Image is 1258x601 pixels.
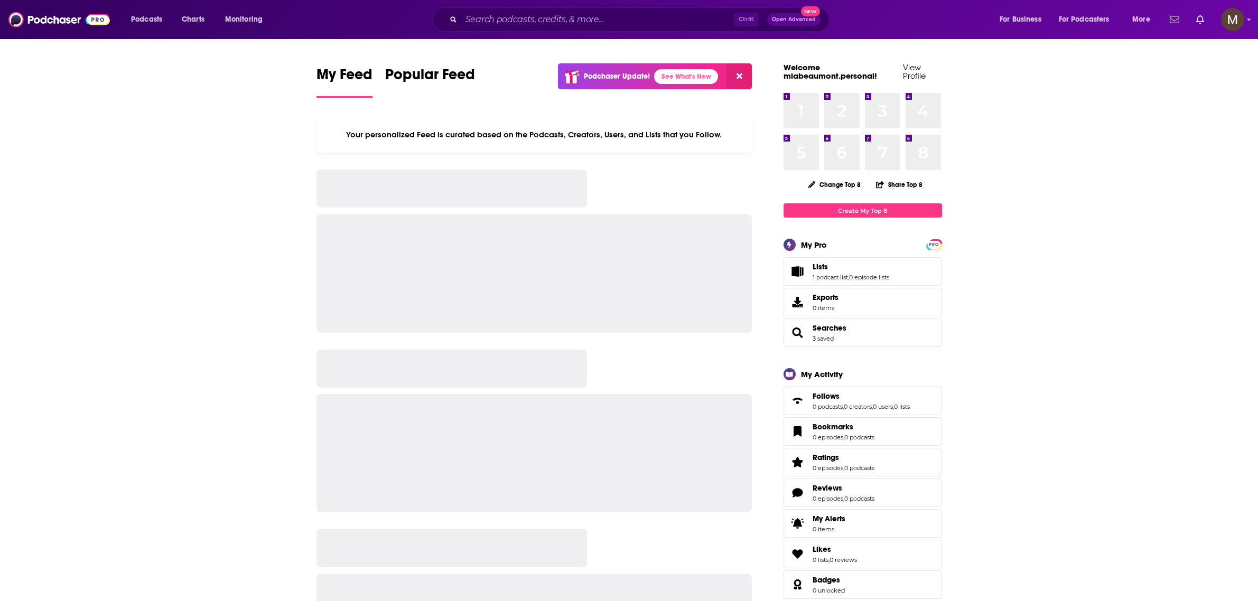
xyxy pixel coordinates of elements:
[784,387,942,415] span: Follows
[928,240,940,248] a: PRO
[813,575,845,585] a: Badges
[218,11,276,28] button: open menu
[894,403,910,410] a: 0 lists
[784,288,942,316] a: Exports
[787,577,808,592] a: Badges
[124,11,176,28] button: open menu
[844,434,874,441] a: 0 podcasts
[813,525,845,533] span: 0 items
[1221,8,1244,31] img: User Profile
[784,203,942,218] a: Create My Top 8
[1052,11,1125,28] button: open menu
[584,72,650,81] p: Podchaser Update!
[813,514,845,523] span: My Alerts
[461,11,734,28] input: Search podcasts, credits, & more...
[787,325,808,340] a: Searches
[784,570,942,599] span: Badges
[1132,12,1150,27] span: More
[784,448,942,476] span: Ratings
[316,117,752,153] div: Your personalized Feed is curated based on the Podcasts, Creators, Users, and Lists that you Follow.
[843,464,844,472] span: ,
[893,403,894,410] span: ,
[784,318,942,347] span: Searches
[813,293,838,302] span: Exports
[813,262,889,271] a: Lists
[813,556,828,564] a: 0 lists
[992,11,1055,28] button: open menu
[903,62,926,81] a: View Profile
[813,262,828,271] span: Lists
[787,264,808,279] a: Lists
[784,417,942,446] span: Bookmarks
[1192,11,1208,29] a: Show notifications dropdown
[787,547,808,561] a: Likes
[654,69,718,84] a: See What's New
[813,335,834,342] a: 3 saved
[734,13,759,26] span: Ctrl K
[813,391,910,401] a: Follows
[801,6,820,16] span: New
[1000,12,1041,27] span: For Business
[813,422,874,431] a: Bookmarks
[813,323,846,333] a: Searches
[813,483,874,493] a: Reviews
[1166,11,1184,29] a: Show notifications dropdown
[813,422,853,431] span: Bookmarks
[813,453,839,462] span: Ratings
[787,393,808,408] a: Follows
[813,575,840,585] span: Badges
[844,403,872,410] a: 0 creators
[784,540,942,568] span: Likes
[813,464,843,472] a: 0 episodes
[813,483,842,493] span: Reviews
[843,403,844,410] span: ,
[784,509,942,538] a: My Alerts
[843,434,844,441] span: ,
[813,274,848,281] a: 1 podcast list
[813,495,843,502] a: 0 episodes
[828,556,830,564] span: ,
[442,7,840,32] div: Search podcasts, credits, & more...
[787,295,808,309] span: Exports
[784,478,942,507] span: Reviews
[767,13,821,26] button: Open AdvancedNew
[316,65,372,98] a: My Feed
[849,274,889,281] a: 0 episode lists
[316,65,372,90] span: My Feed
[787,485,808,500] a: Reviews
[875,174,923,195] button: Share Top 8
[813,587,845,594] a: 0 unlocked
[801,240,827,250] div: My Pro
[787,424,808,439] a: Bookmarks
[802,178,868,191] button: Change Top 8
[848,274,849,281] span: ,
[131,12,162,27] span: Podcasts
[813,453,874,462] a: Ratings
[784,257,942,286] span: Lists
[1221,8,1244,31] button: Show profile menu
[175,11,211,28] a: Charts
[844,464,874,472] a: 0 podcasts
[813,403,843,410] a: 0 podcasts
[813,304,838,312] span: 0 items
[772,17,816,22] span: Open Advanced
[813,544,831,554] span: Likes
[801,369,843,379] div: My Activity
[787,455,808,469] a: Ratings
[872,403,873,410] span: ,
[873,403,893,410] a: 0 users
[813,434,843,441] a: 0 episodes
[813,544,857,554] a: Likes
[844,495,874,502] a: 0 podcasts
[928,241,940,249] span: PRO
[1059,12,1110,27] span: For Podcasters
[385,65,475,90] span: Popular Feed
[1125,11,1163,28] button: open menu
[385,65,475,98] a: Popular Feed
[784,62,877,81] a: Welcome miabeaumont.personal!
[225,12,263,27] span: Monitoring
[182,12,204,27] span: Charts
